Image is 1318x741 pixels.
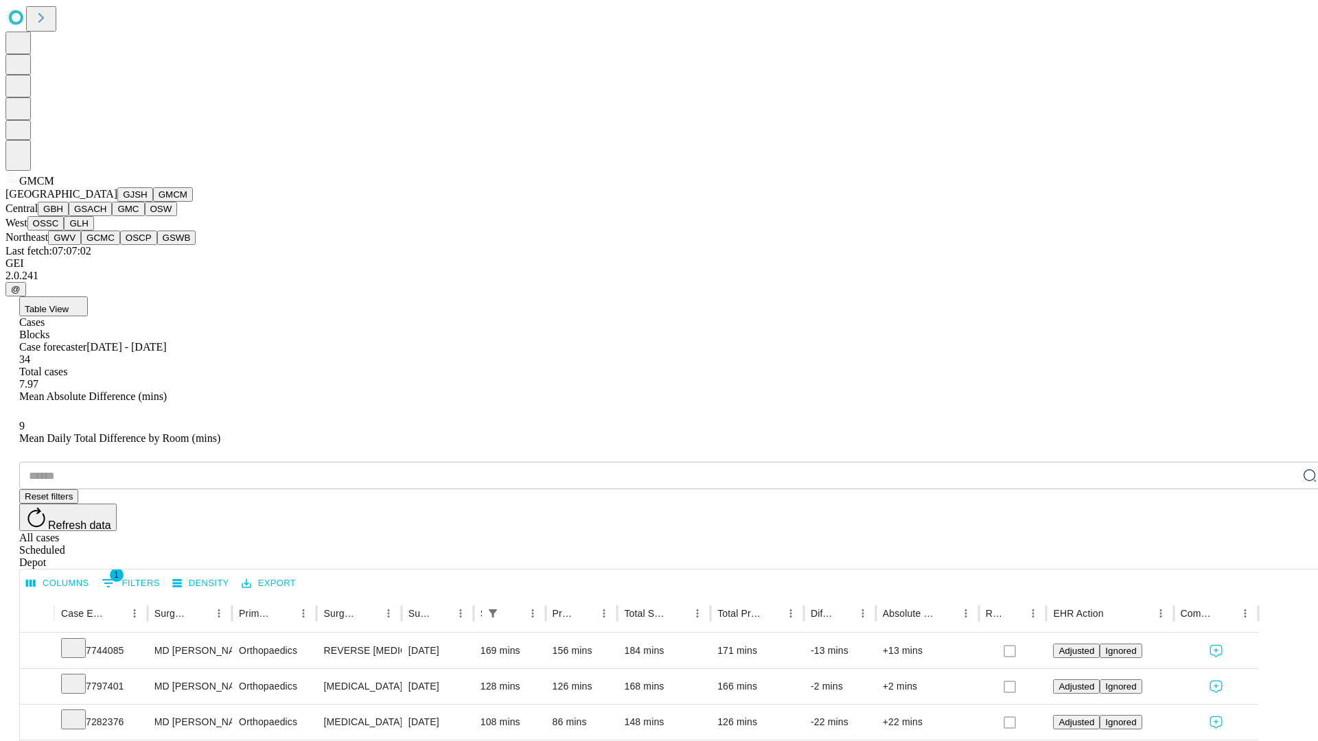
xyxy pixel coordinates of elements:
[883,669,972,704] div: +2 mins
[5,282,26,296] button: @
[5,231,48,243] span: Northeast
[19,175,54,187] span: GMCM
[25,491,73,502] span: Reset filters
[883,705,972,740] div: +22 mins
[624,633,704,668] div: 184 mins
[48,519,111,531] span: Refresh data
[81,231,120,245] button: GCMC
[19,366,67,377] span: Total cases
[27,675,47,699] button: Expand
[481,669,539,704] div: 128 mins
[239,608,273,619] div: Primary Service
[432,604,451,623] button: Sort
[811,633,869,668] div: -13 mins
[1053,608,1103,619] div: EHR Action
[5,217,27,228] span: West
[11,284,21,294] span: @
[834,604,853,623] button: Sort
[38,202,69,216] button: GBH
[5,202,38,214] span: Central
[1105,717,1136,727] span: Ignored
[883,608,936,619] div: Absolute Difference
[483,604,502,623] div: 1 active filter
[239,633,310,668] div: Orthopaedics
[117,187,153,202] button: GJSH
[1100,715,1142,729] button: Ignored
[379,604,398,623] button: Menu
[27,711,47,735] button: Expand
[451,604,470,623] button: Menu
[239,669,310,704] div: Orthopaedics
[19,390,167,402] span: Mean Absolute Difference (mins)
[811,705,869,740] div: -22 mins
[323,633,394,668] div: REVERSE [MEDICAL_DATA]
[106,604,125,623] button: Sort
[408,633,467,668] div: [DATE]
[360,604,379,623] button: Sort
[275,604,294,623] button: Sort
[112,202,144,216] button: GMC
[1024,604,1043,623] button: Menu
[1059,681,1094,692] span: Adjusted
[1059,717,1094,727] span: Adjusted
[688,604,707,623] button: Menu
[153,187,193,202] button: GMCM
[624,705,704,740] div: 148 mins
[27,639,47,663] button: Expand
[811,608,833,619] div: Difference
[190,604,209,623] button: Sort
[239,705,310,740] div: Orthopaedics
[27,216,65,231] button: OSSC
[1151,604,1170,623] button: Menu
[1053,679,1100,694] button: Adjusted
[61,608,104,619] div: Case Epic Id
[1236,604,1255,623] button: Menu
[504,604,523,623] button: Sort
[157,231,196,245] button: GSWB
[154,705,225,740] div: MD [PERSON_NAME] [PERSON_NAME]
[781,604,800,623] button: Menu
[25,304,69,314] span: Table View
[1100,644,1142,658] button: Ignored
[1105,604,1124,623] button: Sort
[717,633,797,668] div: 171 mins
[624,608,667,619] div: Total Scheduled Duration
[762,604,781,623] button: Sort
[717,669,797,704] div: 166 mins
[98,572,163,594] button: Show filters
[553,608,575,619] div: Predicted In Room Duration
[323,669,394,704] div: [MEDICAL_DATA] [MEDICAL_DATA]
[120,231,157,245] button: OSCP
[553,633,611,668] div: 156 mins
[594,604,614,623] button: Menu
[883,633,972,668] div: +13 mins
[1105,681,1136,692] span: Ignored
[553,669,611,704] div: 126 mins
[19,489,78,504] button: Reset filters
[717,705,797,740] div: 126 mins
[61,633,141,668] div: 7744085
[19,378,38,390] span: 7.97
[69,202,112,216] button: GSACH
[61,669,141,704] div: 7797401
[1105,646,1136,656] span: Ignored
[209,604,229,623] button: Menu
[956,604,975,623] button: Menu
[61,705,141,740] div: 7282376
[1053,644,1100,658] button: Adjusted
[481,608,482,619] div: Scheduled In Room Duration
[23,573,93,594] button: Select columns
[145,202,178,216] button: OSW
[1004,604,1024,623] button: Sort
[5,257,1313,270] div: GEI
[669,604,688,623] button: Sort
[19,432,220,444] span: Mean Daily Total Difference by Room (mins)
[408,669,467,704] div: [DATE]
[169,573,233,594] button: Density
[154,608,189,619] div: Surgeon Name
[408,608,430,619] div: Surgery Date
[5,245,91,257] span: Last fetch: 07:07:02
[323,608,358,619] div: Surgery Name
[717,608,761,619] div: Total Predicted Duration
[154,633,225,668] div: MD [PERSON_NAME] [PERSON_NAME]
